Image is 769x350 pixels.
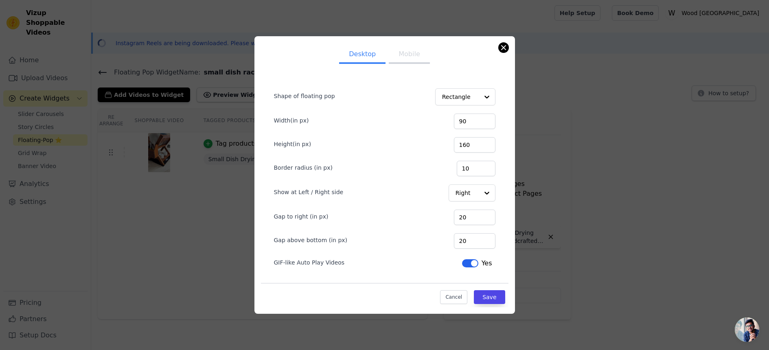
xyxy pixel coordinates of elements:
label: Show at Left / Right side [274,188,344,196]
label: Width(in px) [274,116,309,125]
label: Gap above bottom (in px) [274,236,348,244]
label: GIF-like Auto Play Videos [274,258,345,267]
label: Border radius (in px) [274,164,333,172]
button: Desktop [339,46,386,64]
button: Close modal [499,43,508,52]
div: Open chat [735,317,759,342]
button: Cancel [440,290,467,304]
span: Yes [482,258,492,268]
button: Mobile [389,46,429,64]
label: Shape of floating pop [274,92,335,100]
button: Save [474,290,505,304]
label: Height(in px) [274,140,311,148]
label: Gap to right (in px) [274,212,329,221]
